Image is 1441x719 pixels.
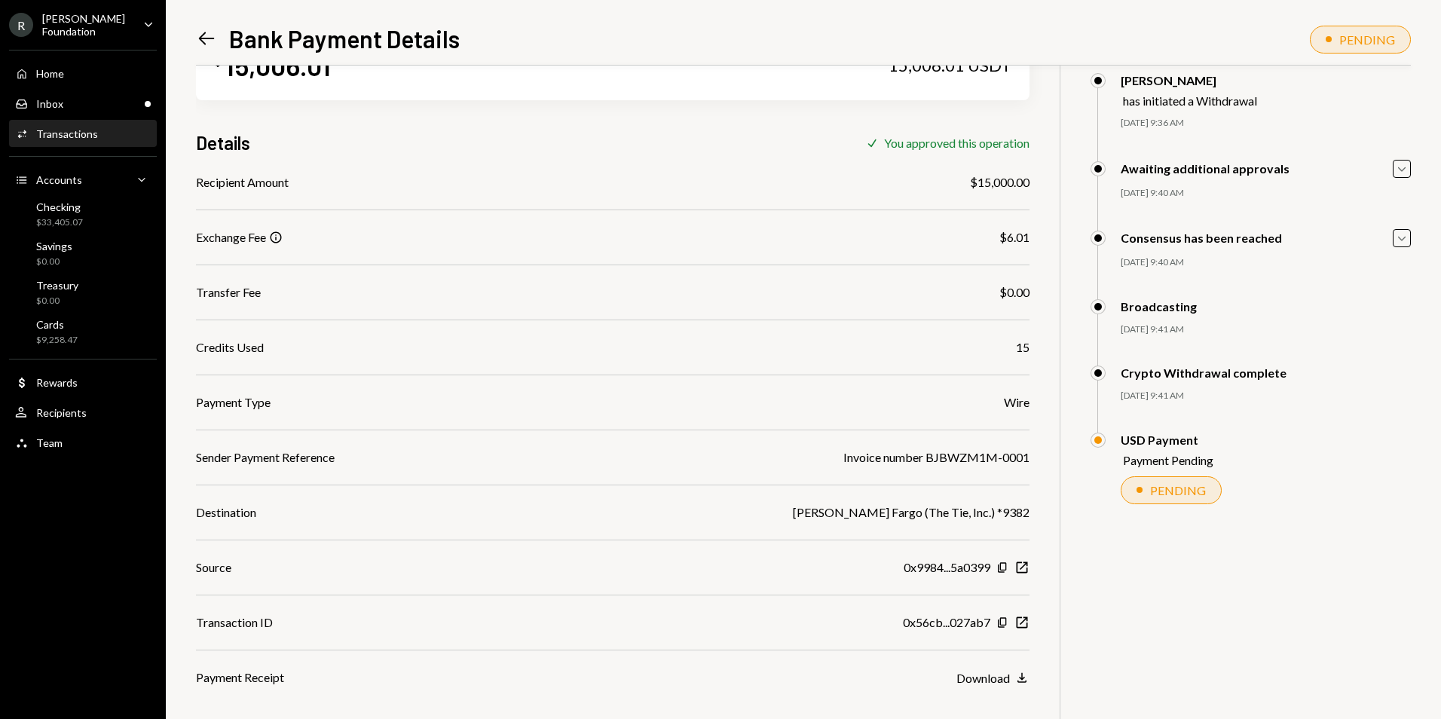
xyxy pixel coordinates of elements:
[196,283,261,301] div: Transfer Fee
[1339,32,1395,47] div: PENDING
[229,23,460,54] h1: Bank Payment Details
[196,558,231,577] div: Source
[884,136,1030,150] div: You approved this operation
[36,436,63,449] div: Team
[196,613,273,632] div: Transaction ID
[903,613,990,632] div: 0x56cb...027ab7
[196,503,256,522] div: Destination
[9,120,157,147] a: Transactions
[1004,393,1030,412] div: Wire
[956,671,1010,685] div: Download
[196,228,266,246] div: Exchange Fee
[196,669,284,687] div: Payment Receipt
[9,369,157,396] a: Rewards
[970,173,1030,191] div: $15,000.00
[1121,433,1213,447] div: USD Payment
[1121,117,1411,130] div: [DATE] 9:36 AM
[956,670,1030,687] button: Download
[196,338,264,356] div: Credits Used
[36,376,78,389] div: Rewards
[36,255,72,268] div: $0.00
[36,406,87,419] div: Recipients
[999,283,1030,301] div: $0.00
[36,334,78,347] div: $9,258.47
[9,60,157,87] a: Home
[36,295,78,307] div: $0.00
[1121,161,1290,176] div: Awaiting additional approvals
[1016,338,1030,356] div: 15
[42,12,131,38] div: [PERSON_NAME] Foundation
[9,399,157,426] a: Recipients
[1121,366,1286,380] div: Crypto Withdrawal complete
[1123,93,1257,108] div: has initiated a Withdrawal
[9,13,33,37] div: R
[1123,453,1213,467] div: Payment Pending
[36,216,83,229] div: $33,405.07
[36,67,64,80] div: Home
[1121,256,1411,269] div: [DATE] 9:40 AM
[36,173,82,186] div: Accounts
[36,240,72,252] div: Savings
[1121,231,1282,245] div: Consensus has been reached
[9,274,157,311] a: Treasury$0.00
[36,318,78,331] div: Cards
[793,503,1030,522] div: [PERSON_NAME] Fargo (The Tie, Inc.) *9382
[999,228,1030,246] div: $6.01
[9,90,157,117] a: Inbox
[196,393,271,412] div: Payment Type
[1150,483,1206,497] div: PENDING
[36,200,83,213] div: Checking
[1121,323,1411,336] div: [DATE] 9:41 AM
[196,173,289,191] div: Recipient Amount
[843,448,1030,467] div: Invoice number BJBWZM1M-0001
[9,429,157,456] a: Team
[9,314,157,350] a: Cards$9,258.47
[36,279,78,292] div: Treasury
[1121,299,1197,314] div: Broadcasting
[9,235,157,271] a: Savings$0.00
[36,97,63,110] div: Inbox
[9,196,157,232] a: Checking$33,405.07
[36,127,98,140] div: Transactions
[1121,390,1411,402] div: [DATE] 9:41 AM
[196,130,250,155] h3: Details
[196,448,335,467] div: Sender Payment Reference
[9,166,157,193] a: Accounts
[904,558,990,577] div: 0x9984...5a0399
[1121,187,1411,200] div: [DATE] 9:40 AM
[1121,73,1257,87] div: [PERSON_NAME]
